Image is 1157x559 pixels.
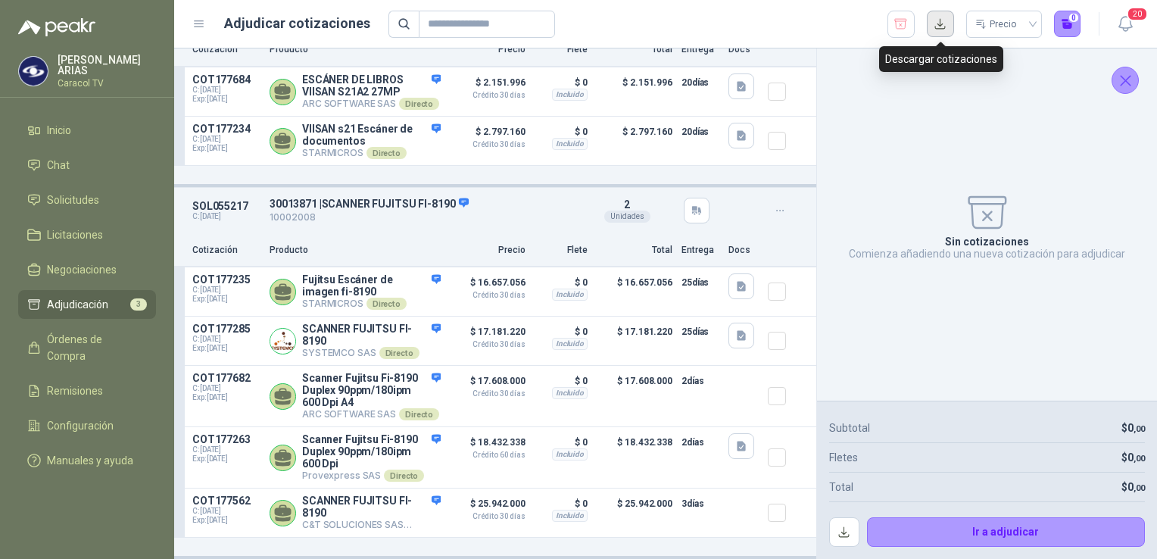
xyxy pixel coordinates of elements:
[47,417,114,434] span: Configuración
[829,420,870,436] p: Subtotal
[597,323,672,359] p: $ 17.181.220
[681,273,719,292] p: 25 días
[47,452,133,469] span: Manuales y ayuda
[302,519,441,531] p: C&T SOLUCIONES SAS
[450,292,525,299] span: Crédito 30 días
[366,147,407,159] div: Directo
[192,516,260,525] span: Exp: [DATE]
[597,273,672,310] p: $ 16.657.056
[552,89,588,101] div: Incluido
[270,197,580,211] p: 30013871 | SCANNER FUJITSU FI-8190
[728,42,759,57] p: Docs
[597,73,672,110] p: $ 2.151.996
[302,273,441,298] p: Fujitsu Escáner de imagen fi-8190
[18,411,156,440] a: Configuración
[18,151,156,180] a: Chat
[1134,424,1145,434] span: ,00
[407,519,447,531] div: Directo
[1054,11,1081,38] button: 0
[1127,422,1145,434] span: 0
[47,331,142,364] span: Órdenes de Compra
[192,335,260,344] span: C: [DATE]
[681,495,719,513] p: 3 días
[58,55,156,76] p: [PERSON_NAME] ARIAS
[450,372,525,398] p: $ 17.608.000
[270,243,441,258] p: Producto
[192,384,260,393] span: C: [DATE]
[552,448,588,461] div: Incluido
[192,507,260,516] span: C: [DATE]
[192,200,260,212] p: SOL055217
[18,220,156,249] a: Licitaciones
[47,383,103,399] span: Remisiones
[1134,483,1145,493] span: ,00
[47,192,99,208] span: Solicitudes
[302,73,441,98] p: ESCÁNER DE LIBROS VIISAN S21A2 27MP
[18,325,156,370] a: Órdenes de Compra
[867,517,1146,548] button: Ir a adjudicar
[379,347,419,359] div: Directo
[192,243,260,258] p: Cotización
[597,42,672,57] p: Total
[535,42,588,57] p: Flete
[535,495,588,513] p: $ 0
[552,387,588,399] div: Incluido
[597,243,672,258] p: Total
[1112,11,1139,38] button: 20
[192,295,260,304] span: Exp: [DATE]
[975,13,1019,36] div: Precio
[552,289,588,301] div: Incluido
[302,298,441,310] p: STARMICROS
[192,344,260,353] span: Exp: [DATE]
[47,296,108,313] span: Adjudicación
[130,298,147,311] span: 3
[192,273,260,286] p: COT177235
[399,408,439,420] div: Directo
[192,135,260,144] span: C: [DATE]
[681,73,719,92] p: 20 días
[192,86,260,95] span: C: [DATE]
[535,433,588,451] p: $ 0
[302,123,441,147] p: VIISAN s21 Escáner de documentos
[597,495,672,531] p: $ 25.942.000
[597,123,672,159] p: $ 2.797.160
[450,341,525,348] span: Crédito 30 días
[450,495,525,520] p: $ 25.942.000
[302,470,441,482] p: Provexpress SAS
[18,255,156,284] a: Negociaciones
[192,495,260,507] p: COT177562
[192,144,260,153] span: Exp: [DATE]
[535,323,588,341] p: $ 0
[450,451,525,459] span: Crédito 60 días
[604,211,650,223] div: Unidades
[552,338,588,350] div: Incluido
[552,510,588,522] div: Incluido
[945,236,1029,248] p: Sin cotizaciones
[192,393,260,402] span: Exp: [DATE]
[302,495,441,519] p: SCANNER FUJITSU FI-8190
[624,198,630,211] span: 2
[681,123,719,141] p: 20 días
[47,157,70,173] span: Chat
[681,42,719,57] p: Entrega
[302,98,441,110] p: ARC SOFTWARE SAS
[1121,420,1145,436] p: $
[192,286,260,295] span: C: [DATE]
[829,449,858,466] p: Fletes
[597,433,672,482] p: $ 18.432.338
[366,298,407,310] div: Directo
[47,226,103,243] span: Licitaciones
[450,123,525,148] p: $ 2.797.160
[270,211,580,225] p: 10002008
[302,372,441,408] p: Scanner Fujitsu Fi-8190 Duplex 90ppm/180ipm 600 Dpi A4
[270,42,441,57] p: Producto
[1127,481,1145,493] span: 0
[58,79,156,88] p: Caracol TV
[450,73,525,99] p: $ 2.151.996
[302,433,441,470] p: Scanner Fujitsu Fi-8190 Duplex 90ppm/180ipm 600 Dpi
[450,513,525,520] span: Crédito 30 días
[597,372,672,420] p: $ 17.608.000
[18,116,156,145] a: Inicio
[450,390,525,398] span: Crédito 30 días
[192,433,260,445] p: COT177263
